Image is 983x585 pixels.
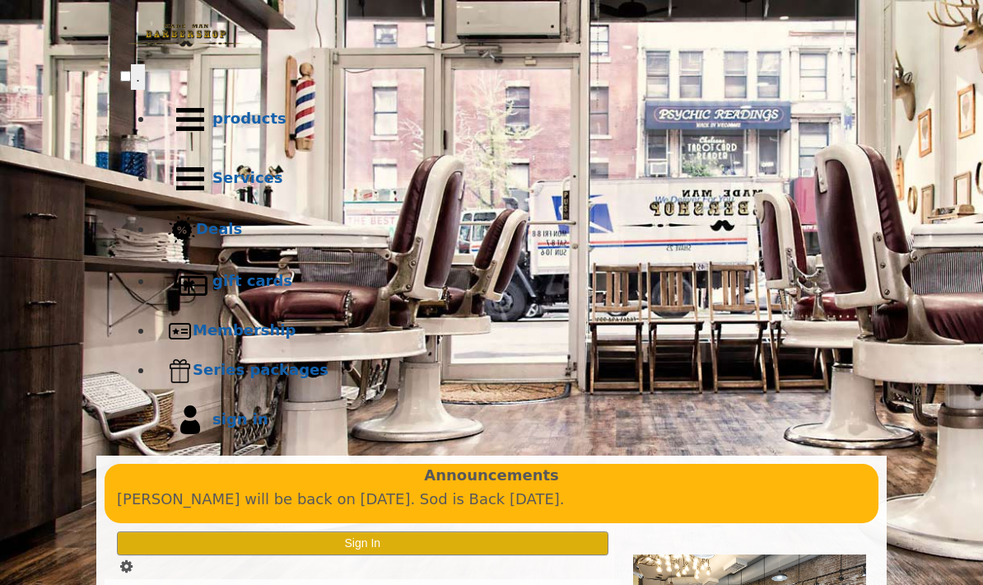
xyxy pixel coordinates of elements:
span: . [136,68,140,85]
button: Sign In [117,531,608,555]
img: Series packages [168,358,193,383]
b: Membership [193,321,296,339]
b: Deals [196,220,242,237]
img: Gift cards [168,260,212,304]
b: Series packages [193,361,328,378]
b: sign in [212,410,268,428]
a: DealsDeals [153,208,863,252]
img: Services [168,157,212,201]
p: [PERSON_NAME] will be back on [DATE]. Sod is Back [DATE]. [117,488,866,512]
a: sign insign in [153,391,863,450]
img: sign in [168,398,212,442]
a: Productsproducts [153,90,863,149]
a: Gift cardsgift cards [153,252,863,311]
b: Announcements [424,464,559,488]
input: menu toggle [120,71,131,82]
img: Membership [168,319,193,344]
a: MembershipMembership [153,311,863,351]
b: gift cards [212,272,292,289]
img: Deals [168,216,196,245]
b: products [212,110,287,127]
a: Series packagesSeries packages [153,351,863,391]
a: ServicesServices [153,149,863,208]
b: Services [212,169,283,186]
img: Products [168,97,212,142]
img: Made Man Barbershop logo [120,9,252,62]
button: menu toggle [131,64,145,90]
